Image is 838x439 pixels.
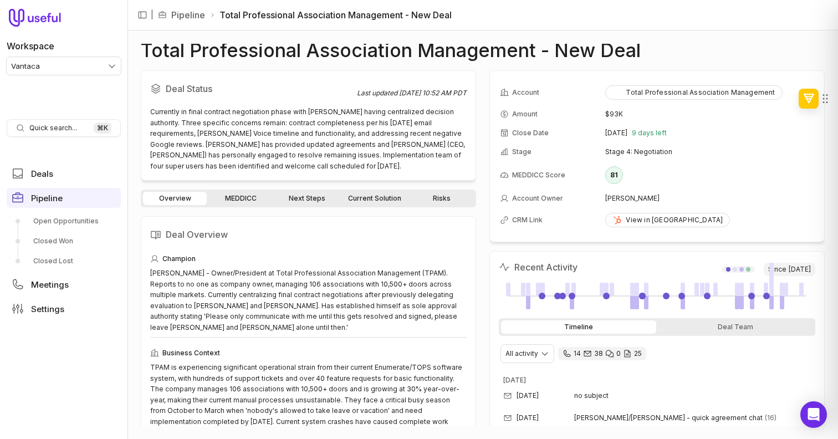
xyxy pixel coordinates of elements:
[7,188,121,208] a: Pipeline
[558,347,646,360] div: 14 calls and 38 email threads
[612,216,723,224] div: View in [GEOGRAPHIC_DATA]
[605,105,814,123] td: $93K
[764,263,815,276] span: Since
[341,192,408,205] a: Current Solution
[7,39,54,53] label: Workspace
[789,265,811,274] time: [DATE]
[150,268,467,333] div: [PERSON_NAME] - Owner/President at Total Professional Association Management (TPAM). Reports to n...
[357,89,467,98] div: Last updated
[512,129,549,137] span: Close Date
[574,414,763,422] span: [PERSON_NAME]/[PERSON_NAME] - quick agreement chat
[574,391,609,400] span: no subject
[31,170,53,178] span: Deals
[800,401,827,428] div: Open Intercom Messenger
[765,414,776,422] span: 16 emails in thread
[632,129,667,137] span: 9 days left
[605,129,627,137] time: [DATE]
[7,299,121,319] a: Settings
[512,216,543,224] span: CRM Link
[94,122,111,134] kbd: ⌘ K
[499,261,578,274] h2: Recent Activity
[141,44,641,57] h1: Total Professional Association Management - New Deal
[612,88,775,97] div: Total Professional Association Management
[512,171,565,180] span: MEDDICC Score
[7,232,121,250] a: Closed Won
[150,226,467,243] h2: Deal Overview
[605,85,782,100] button: Total Professional Association Management
[150,106,467,171] div: Currently in final contract negotiation phase with [PERSON_NAME] having centralized decision auth...
[275,192,339,205] a: Next Steps
[143,192,207,205] a: Overview
[29,124,77,132] span: Quick search...
[605,166,623,184] div: 81
[399,89,467,97] time: [DATE] 10:52 AM PDT
[7,164,121,183] a: Deals
[31,280,69,289] span: Meetings
[512,147,532,156] span: Stage
[151,8,154,22] span: |
[517,391,539,400] time: [DATE]
[7,212,121,230] a: Open Opportunities
[512,110,538,119] span: Amount
[7,212,121,270] div: Pipeline submenu
[605,213,730,227] a: View in [GEOGRAPHIC_DATA]
[605,143,814,161] td: Stage 4: Negotiation
[658,320,814,334] div: Deal Team
[31,305,64,313] span: Settings
[7,274,121,294] a: Meetings
[605,190,814,207] td: [PERSON_NAME]
[503,376,526,384] time: [DATE]
[209,8,452,22] li: Total Professional Association Management - New Deal
[134,7,151,23] button: Collapse sidebar
[150,346,467,360] div: Business Context
[512,194,563,203] span: Account Owner
[517,414,539,422] time: [DATE]
[410,192,474,205] a: Risks
[512,88,539,97] span: Account
[150,80,357,98] h2: Deal Status
[150,252,467,266] div: Champion
[171,8,205,22] a: Pipeline
[7,252,121,270] a: Closed Lost
[31,194,63,202] span: Pipeline
[209,192,273,205] a: MEDDICC
[501,320,656,334] div: Timeline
